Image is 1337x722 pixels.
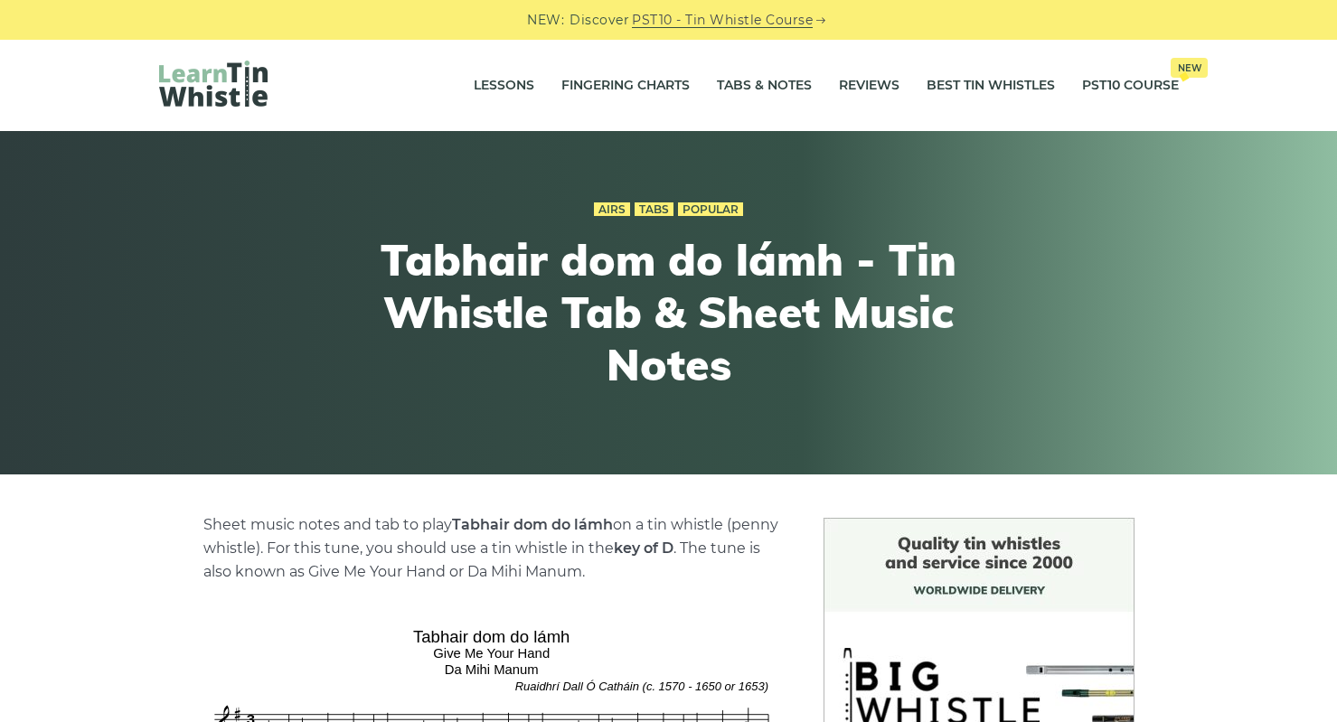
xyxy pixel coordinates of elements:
a: PST10 CourseNew [1082,63,1179,108]
strong: key of D [614,539,673,557]
strong: Tabhair dom do lámh [452,516,613,533]
a: Lessons [474,63,534,108]
p: Sheet music notes and tab to play on a tin whistle (penny whistle). For this tune, you should use... [203,513,780,584]
a: Popular [678,202,743,217]
a: Best Tin Whistles [927,63,1055,108]
a: Tabs & Notes [717,63,812,108]
a: Reviews [839,63,899,108]
h1: Tabhair dom do lámh - Tin Whistle Tab & Sheet Music Notes [336,234,1002,390]
img: LearnTinWhistle.com [159,61,268,107]
a: Airs [594,202,630,217]
span: New [1171,58,1208,78]
a: Fingering Charts [561,63,690,108]
a: Tabs [635,202,673,217]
